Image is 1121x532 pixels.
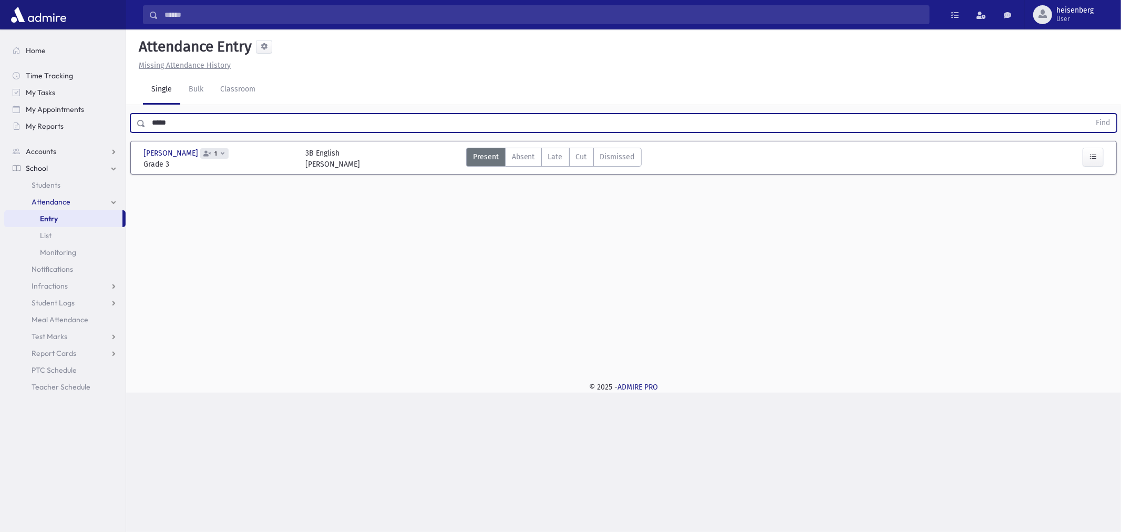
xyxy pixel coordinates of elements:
[135,61,231,70] a: Missing Attendance History
[26,88,55,97] span: My Tasks
[212,150,219,157] span: 1
[32,298,75,308] span: Student Logs
[4,160,126,177] a: School
[4,101,126,118] a: My Appointments
[26,71,73,80] span: Time Tracking
[4,177,126,193] a: Students
[40,248,76,257] span: Monitoring
[32,349,76,358] span: Report Cards
[32,315,88,324] span: Meal Attendance
[4,84,126,101] a: My Tasks
[512,151,535,162] span: Absent
[4,227,126,244] a: List
[4,193,126,210] a: Attendance
[32,197,70,207] span: Attendance
[32,332,67,341] span: Test Marks
[32,365,77,375] span: PTC Schedule
[40,214,58,223] span: Entry
[26,105,84,114] span: My Appointments
[143,382,1104,393] div: © 2025 -
[32,382,90,392] span: Teacher Schedule
[26,163,48,173] span: School
[135,38,252,56] h5: Attendance Entry
[143,75,180,105] a: Single
[618,383,658,392] a: ADMIRE PRO
[143,148,200,159] span: [PERSON_NAME]
[4,328,126,345] a: Test Marks
[180,75,212,105] a: Bulk
[548,151,563,162] span: Late
[4,294,126,311] a: Student Logs
[158,5,929,24] input: Search
[4,42,126,59] a: Home
[4,345,126,362] a: Report Cards
[4,118,126,135] a: My Reports
[1056,6,1094,15] span: heisenberg
[4,378,126,395] a: Teacher Schedule
[473,151,499,162] span: Present
[4,261,126,278] a: Notifications
[8,4,69,25] img: AdmirePro
[576,151,587,162] span: Cut
[26,46,46,55] span: Home
[600,151,635,162] span: Dismissed
[143,159,295,170] span: Grade 3
[1089,114,1116,132] button: Find
[4,244,126,261] a: Monitoring
[466,148,642,170] div: AttTypes
[4,278,126,294] a: Infractions
[4,311,126,328] a: Meal Attendance
[4,143,126,160] a: Accounts
[4,67,126,84] a: Time Tracking
[26,147,56,156] span: Accounts
[4,362,126,378] a: PTC Schedule
[139,61,231,70] u: Missing Attendance History
[305,148,360,170] div: 3B English [PERSON_NAME]
[40,231,52,240] span: List
[32,281,68,291] span: Infractions
[32,264,73,274] span: Notifications
[32,180,60,190] span: Students
[4,210,122,227] a: Entry
[212,75,264,105] a: Classroom
[1056,15,1094,23] span: User
[26,121,64,131] span: My Reports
